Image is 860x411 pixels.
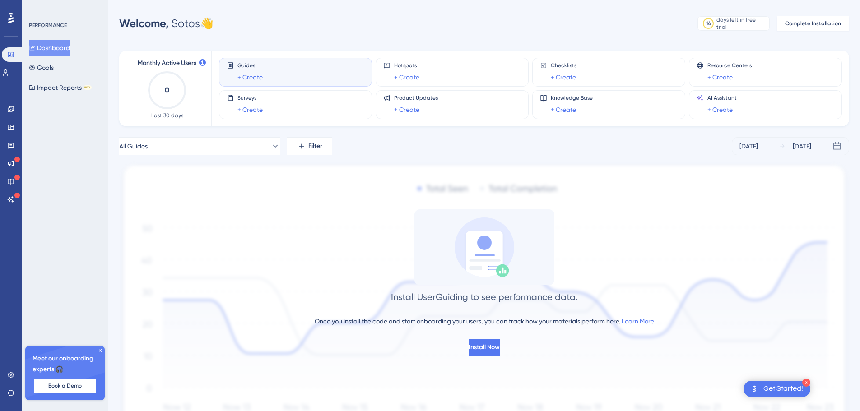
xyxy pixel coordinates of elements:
span: Book a Demo [48,382,82,389]
a: + Create [551,104,576,115]
div: 14 [706,20,711,27]
button: Complete Installation [777,16,849,31]
span: Guides [237,62,263,69]
span: Hotspots [394,62,419,69]
div: Get Started! [763,384,803,394]
img: launcher-image-alternative-text [749,383,760,394]
span: Last 30 days [151,112,183,119]
span: Product Updates [394,94,438,102]
div: Sotos 👋 [119,16,214,31]
span: Surveys [237,94,263,102]
span: Filter [308,141,322,152]
span: AI Assistant [707,94,737,102]
div: BETA [84,85,92,90]
text: 0 [165,86,169,94]
button: Impact ReportsBETA [29,79,92,96]
a: + Create [707,72,733,83]
span: Meet our onboarding experts 🎧 [33,353,98,375]
div: Install UserGuiding to see performance data. [391,291,578,303]
div: Once you install the code and start onboarding your users, you can track how your materials perfo... [315,316,654,327]
span: Welcome, [119,17,169,30]
span: Knowledge Base [551,94,593,102]
div: [DATE] [793,141,811,152]
div: Open Get Started! checklist, remaining modules: 3 [744,381,810,397]
span: Resource Centers [707,62,752,69]
button: Filter [287,137,332,155]
span: Complete Installation [785,20,841,27]
a: + Create [237,72,263,83]
a: + Create [394,104,419,115]
div: PERFORMANCE [29,22,67,29]
div: days left in free trial [716,16,767,31]
button: Dashboard [29,40,70,56]
a: + Create [707,104,733,115]
div: [DATE] [739,141,758,152]
a: + Create [394,72,419,83]
button: Goals [29,60,54,76]
a: + Create [237,104,263,115]
a: Learn More [622,318,654,325]
span: Monthly Active Users [138,58,196,69]
div: 3 [802,379,810,387]
a: + Create [551,72,576,83]
button: Book a Demo [34,379,96,393]
span: All Guides [119,141,148,152]
button: Install Now [469,339,500,356]
span: Install Now [469,342,500,353]
span: Checklists [551,62,576,69]
button: All Guides [119,137,280,155]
